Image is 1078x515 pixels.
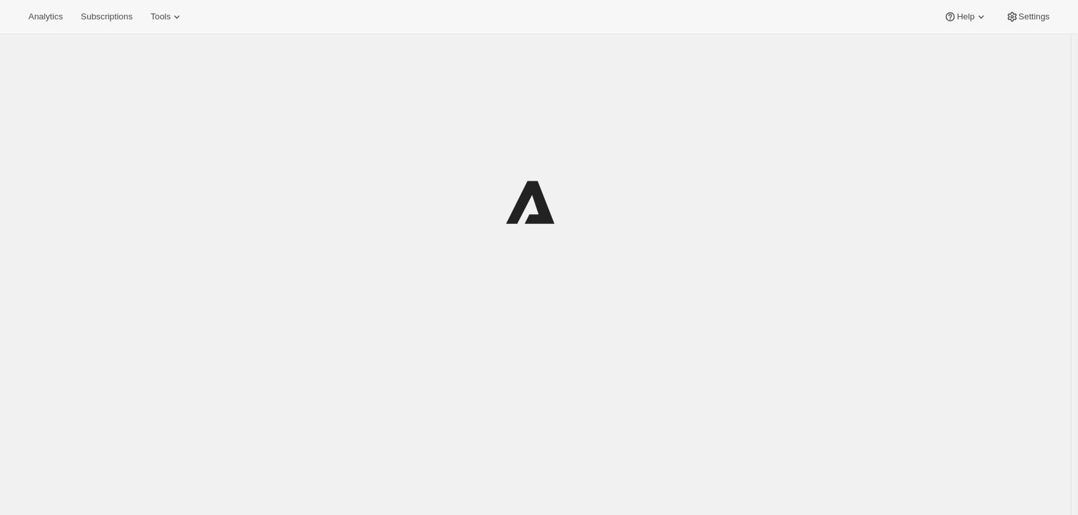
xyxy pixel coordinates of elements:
[81,12,132,22] span: Subscriptions
[150,12,170,22] span: Tools
[143,8,191,26] button: Tools
[998,8,1057,26] button: Settings
[936,8,995,26] button: Help
[1019,12,1050,22] span: Settings
[28,12,63,22] span: Analytics
[73,8,140,26] button: Subscriptions
[21,8,70,26] button: Analytics
[957,12,974,22] span: Help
